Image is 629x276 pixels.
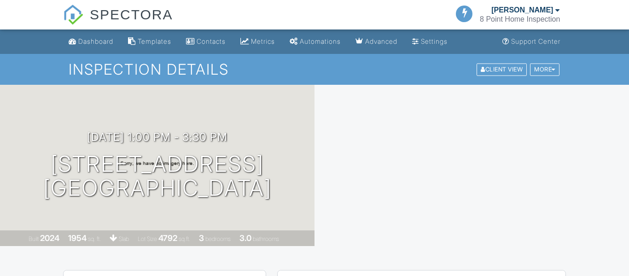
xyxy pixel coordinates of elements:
[239,233,251,243] div: 3.0
[124,33,175,50] a: Templates
[119,235,129,242] span: slab
[499,33,564,50] a: Support Center
[63,5,83,25] img: The Best Home Inspection Software - Spectora
[182,33,229,50] a: Contacts
[352,33,401,50] a: Advanced
[68,233,87,243] div: 1954
[365,37,397,45] div: Advanced
[511,37,560,45] div: Support Center
[476,65,529,72] a: Client View
[138,235,157,242] span: Lot Size
[43,152,272,201] h1: [STREET_ADDRESS] [GEOGRAPHIC_DATA]
[530,63,559,76] div: More
[88,235,101,242] span: sq. ft.
[477,63,527,76] div: Client View
[205,235,231,242] span: bedrooms
[480,15,560,24] div: 8 Point Home Inspection
[158,233,177,243] div: 4792
[421,37,448,45] div: Settings
[65,33,117,50] a: Dashboard
[286,33,344,50] a: Automations (Basic)
[237,33,279,50] a: Metrics
[90,5,173,24] span: SPECTORA
[251,37,275,45] div: Metrics
[63,14,173,31] a: SPECTORA
[491,6,553,15] div: [PERSON_NAME]
[253,235,279,242] span: bathrooms
[40,233,59,243] div: 2024
[69,61,560,77] h1: Inspection Details
[199,233,204,243] div: 3
[300,37,341,45] div: Automations
[29,235,39,242] span: Built
[87,131,227,143] h3: [DATE] 1:00 pm - 3:30 pm
[138,37,171,45] div: Templates
[179,235,190,242] span: sq.ft.
[408,33,451,50] a: Settings
[197,37,226,45] div: Contacts
[78,37,113,45] div: Dashboard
